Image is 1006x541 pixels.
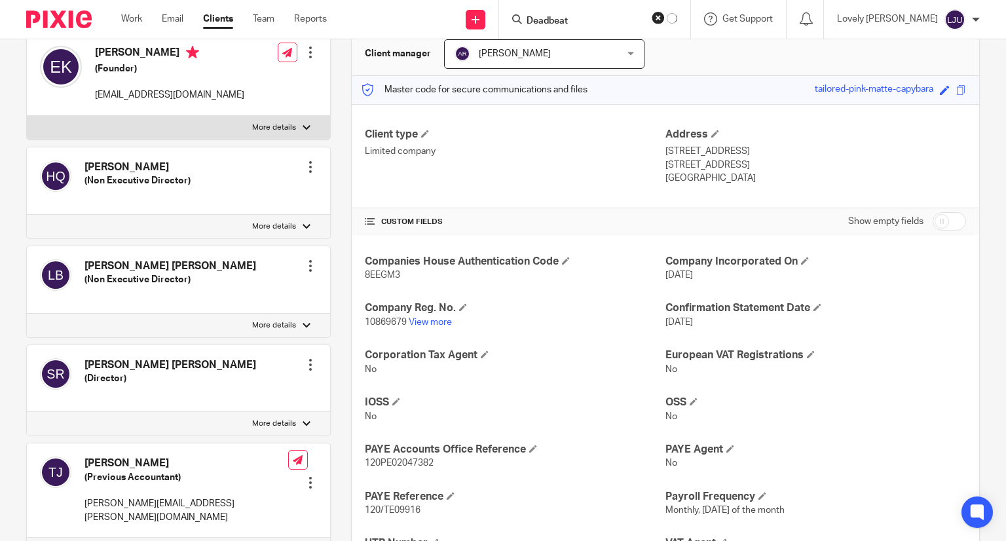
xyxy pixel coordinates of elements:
[837,12,938,26] p: Lovely [PERSON_NAME]
[665,159,966,172] p: [STREET_ADDRESS]
[665,172,966,185] p: [GEOGRAPHIC_DATA]
[365,506,420,515] span: 120/TE09916
[652,11,665,24] button: Clear
[40,358,71,390] img: svg%3E
[121,12,142,26] a: Work
[95,62,244,75] h5: (Founder)
[665,255,966,269] h4: Company Incorporated On
[365,47,431,60] h3: Client manager
[186,46,199,59] i: Primary
[84,160,191,174] h4: [PERSON_NAME]
[365,128,665,141] h4: Client type
[252,320,296,331] p: More details
[40,259,71,291] img: svg%3E
[455,46,470,62] img: svg%3E
[665,506,785,515] span: Monthly, [DATE] of the month
[365,412,377,421] span: No
[409,318,452,327] a: View more
[365,348,665,362] h4: Corporation Tax Agent
[84,457,288,470] h4: [PERSON_NAME]
[365,270,400,280] span: 8EEGM3
[252,122,296,133] p: More details
[40,457,71,488] img: svg%3E
[665,365,677,374] span: No
[365,365,377,374] span: No
[665,458,677,468] span: No
[665,412,677,421] span: No
[84,259,256,273] h4: [PERSON_NAME] [PERSON_NAME]
[665,490,966,504] h4: Payroll Frequency
[362,83,587,96] p: Master code for secure communications and files
[479,49,551,58] span: [PERSON_NAME]
[203,12,233,26] a: Clients
[95,46,244,62] h4: [PERSON_NAME]
[365,217,665,227] h4: CUSTOM FIELDS
[84,497,288,524] p: [PERSON_NAME][EMAIL_ADDRESS][PERSON_NAME][DOMAIN_NAME]
[162,12,183,26] a: Email
[665,396,966,409] h4: OSS
[84,358,256,372] h4: [PERSON_NAME] [PERSON_NAME]
[665,301,966,315] h4: Confirmation Statement Date
[665,443,966,457] h4: PAYE Agent
[84,273,256,286] h5: (Non Executive Director)
[365,443,665,457] h4: PAYE Accounts Office Reference
[26,10,92,28] img: Pixie
[525,16,643,28] input: Search
[365,301,665,315] h4: Company Reg. No.
[84,471,288,484] h5: (Previous Accountant)
[294,12,327,26] a: Reports
[252,221,296,232] p: More details
[40,160,71,192] img: svg%3E
[365,318,407,327] span: 10869679
[95,88,244,102] p: [EMAIL_ADDRESS][DOMAIN_NAME]
[944,9,965,30] img: svg%3E
[665,348,966,362] h4: European VAT Registrations
[365,255,665,269] h4: Companies House Authentication Code
[84,372,256,385] h5: (Director)
[365,396,665,409] h4: IOSS
[252,419,296,429] p: More details
[84,174,191,187] h5: (Non Executive Director)
[665,145,966,158] p: [STREET_ADDRESS]
[365,458,434,468] span: 120PE02047382
[253,12,274,26] a: Team
[665,128,966,141] h4: Address
[40,46,82,88] img: svg%3E
[365,145,665,158] p: Limited company
[722,14,773,24] span: Get Support
[665,318,693,327] span: [DATE]
[848,215,923,228] label: Show empty fields
[665,270,693,280] span: [DATE]
[365,490,665,504] h4: PAYE Reference
[667,13,677,24] svg: Results are loading
[815,83,933,98] div: tailored-pink-matte-capybara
